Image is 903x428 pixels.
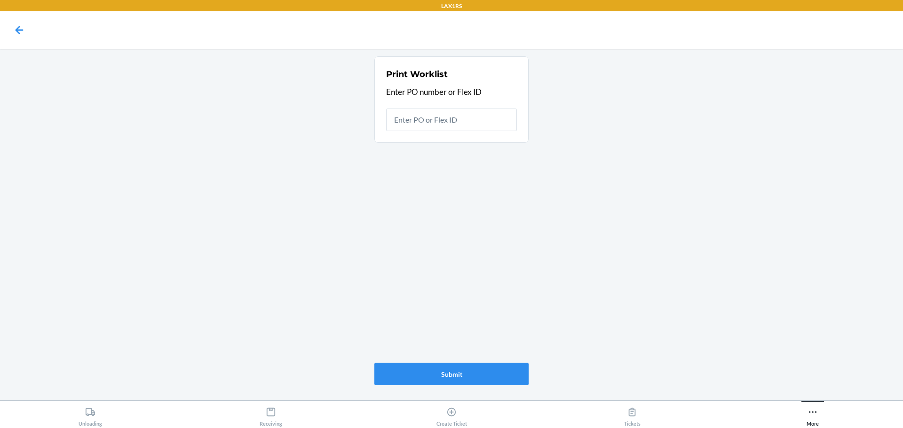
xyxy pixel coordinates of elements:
button: Tickets [542,401,722,427]
h2: Print Worklist [386,68,448,80]
div: More [807,403,819,427]
div: Unloading [79,403,102,427]
button: Create Ticket [361,401,542,427]
p: LAX1RS [441,2,462,10]
button: Receiving [181,401,361,427]
button: More [722,401,903,427]
button: Submit [374,363,529,385]
input: Enter PO or Flex ID [386,109,517,131]
div: Tickets [624,403,641,427]
div: Create Ticket [436,403,467,427]
div: Receiving [260,403,282,427]
p: Enter PO number or Flex ID [386,86,517,98]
